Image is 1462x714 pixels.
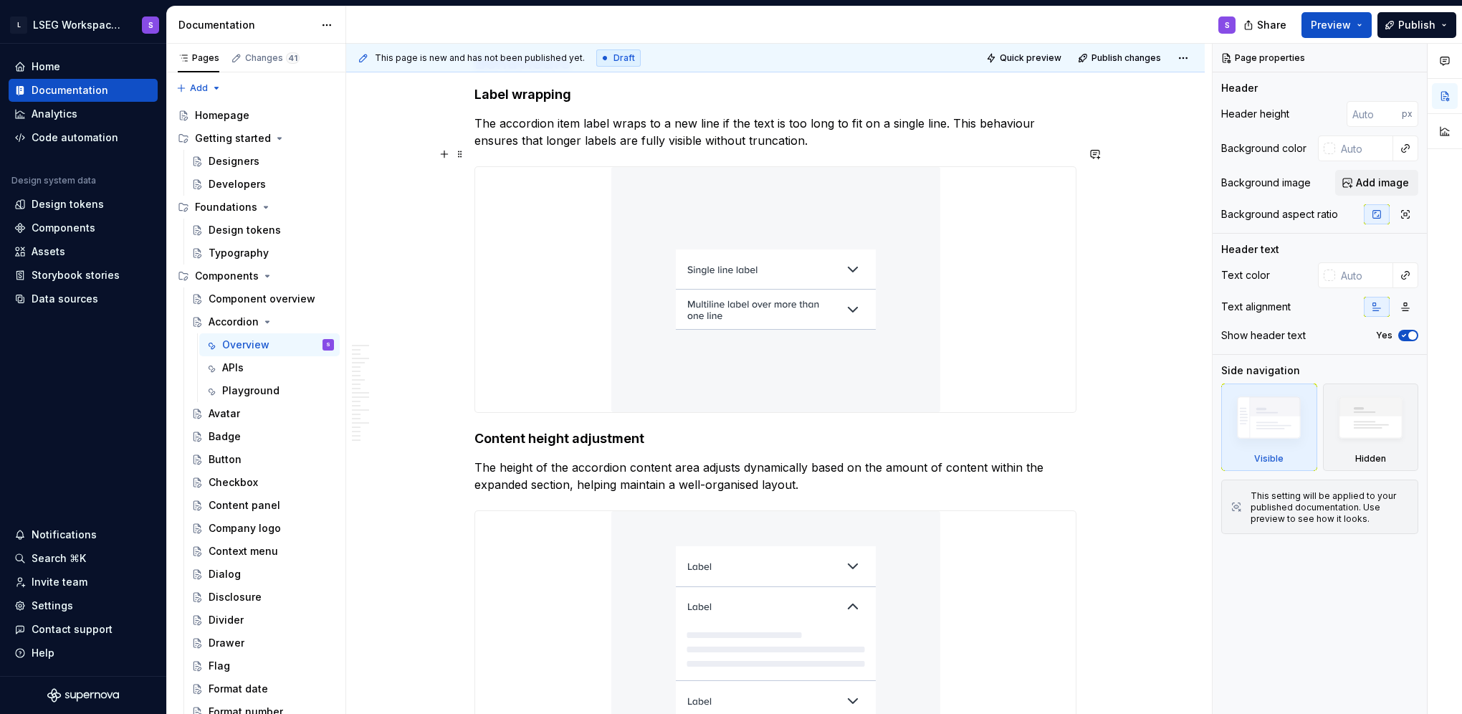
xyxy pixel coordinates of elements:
[209,223,281,237] div: Design tokens
[32,622,113,637] div: Contact support
[186,402,340,425] a: Avatar
[11,175,96,186] div: Design system data
[199,379,340,402] a: Playground
[186,448,340,471] a: Button
[1301,12,1372,38] button: Preview
[190,82,208,94] span: Add
[1221,207,1338,222] div: Background aspect ratio
[9,216,158,239] a: Components
[209,246,269,260] div: Typography
[209,475,258,490] div: Checkbox
[611,167,940,412] img: ba9160cc-5c93-4220-9a49-39a33f4297f8.svg
[1091,52,1161,64] span: Publish changes
[195,200,257,214] div: Foundations
[32,646,54,660] div: Help
[47,688,119,703] svg: Supernova Logo
[613,52,635,64] span: Draft
[172,78,226,98] button: Add
[32,575,87,589] div: Invite team
[982,48,1068,68] button: Quick preview
[186,287,340,310] a: Component overview
[1221,300,1291,314] div: Text alignment
[1402,108,1413,120] p: px
[1221,176,1311,190] div: Background image
[199,333,340,356] a: OverviewS
[9,547,158,570] button: Search ⌘K
[1236,12,1296,38] button: Share
[1257,18,1286,32] span: Share
[10,16,27,34] div: L
[1221,268,1270,282] div: Text color
[32,83,108,97] div: Documentation
[9,193,158,216] a: Design tokens
[1377,12,1456,38] button: Publish
[32,551,86,566] div: Search ⌘K
[32,244,65,259] div: Assets
[1221,107,1289,121] div: Header height
[186,494,340,517] a: Content panel
[195,131,271,146] div: Getting started
[474,86,1076,103] h4: Label wrapping
[209,429,241,444] div: Badge
[1221,141,1306,156] div: Background color
[32,268,120,282] div: Storybook stories
[1347,101,1402,127] input: Auto
[209,177,266,191] div: Developers
[186,310,340,333] a: Accordion
[209,406,240,421] div: Avatar
[1254,453,1284,465] div: Visible
[326,338,330,352] div: S
[209,659,230,673] div: Flag
[32,130,118,145] div: Code automation
[222,361,244,375] div: APIs
[186,654,340,677] a: Flag
[172,265,340,287] div: Components
[1251,490,1409,525] div: This setting will be applied to your published documentation. Use preview to see how it looks.
[1355,453,1386,465] div: Hidden
[1221,384,1317,471] div: Visible
[32,528,97,542] div: Notifications
[209,292,315,306] div: Component overview
[186,425,340,448] a: Badge
[209,590,262,604] div: Disclosure
[32,292,98,306] div: Data sources
[32,107,77,121] div: Analytics
[9,79,158,102] a: Documentation
[186,242,340,265] a: Typography
[9,618,158,641] button: Contact support
[186,677,340,700] a: Format date
[1335,135,1393,161] input: Auto
[172,196,340,219] div: Foundations
[209,613,244,627] div: Divider
[9,571,158,594] a: Invite team
[209,682,268,696] div: Format date
[1221,328,1306,343] div: Show header text
[1221,363,1300,378] div: Side navigation
[172,127,340,150] div: Getting started
[375,52,585,64] span: This page is new and has not been published yet.
[1356,176,1409,190] span: Add image
[186,563,340,586] a: Dialog
[186,586,340,609] a: Disclosure
[186,609,340,632] a: Divider
[209,452,242,467] div: Button
[32,221,95,235] div: Components
[209,567,241,581] div: Dialog
[33,18,125,32] div: LSEG Workspace Design System
[1221,81,1258,95] div: Header
[209,544,278,558] div: Context menu
[9,642,158,665] button: Help
[1323,384,1419,471] div: Hidden
[474,430,1076,447] h4: Content height adjustment
[1398,18,1435,32] span: Publish
[474,115,1076,149] p: The accordion item label wraps to a new line if the text is too long to fit on a single line. Thi...
[1335,262,1393,288] input: Auto
[3,9,163,40] button: LLSEG Workspace Design SystemS
[209,154,259,168] div: Designers
[209,521,281,535] div: Company logo
[195,269,259,283] div: Components
[186,173,340,196] a: Developers
[9,264,158,287] a: Storybook stories
[32,599,73,613] div: Settings
[9,126,158,149] a: Code automation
